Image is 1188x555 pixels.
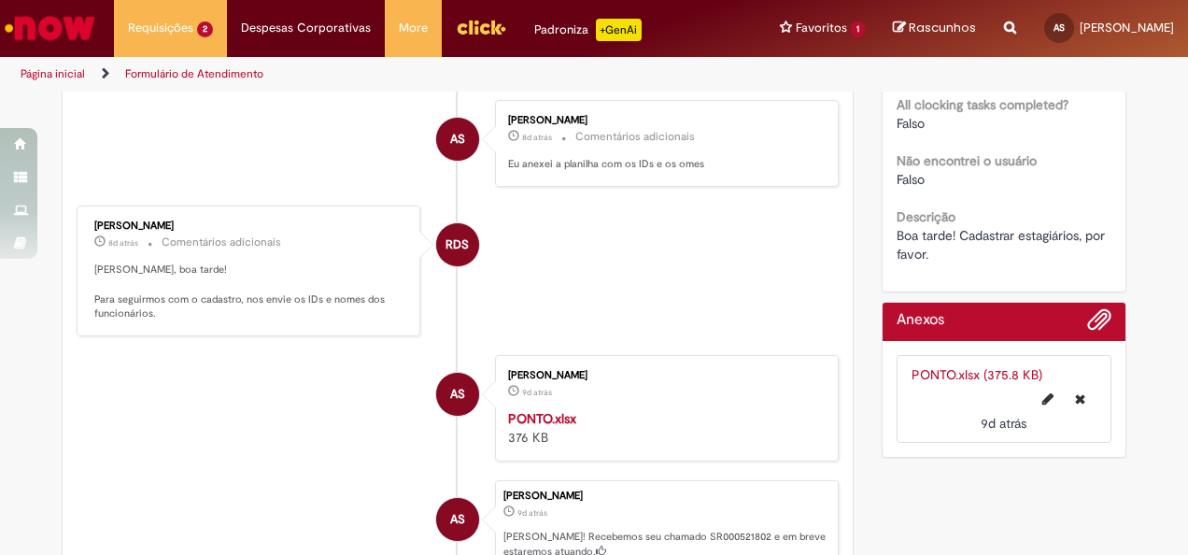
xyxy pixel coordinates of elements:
[94,263,405,321] p: [PERSON_NAME], boa tarde! Para seguirmos com o cadastro, nos envie os IDs e nomes dos funcionários.
[897,208,955,225] b: Descrição
[897,152,1037,169] b: Não encontrei o usuário
[1054,21,1065,34] span: AS
[94,221,405,232] div: [PERSON_NAME]
[197,21,213,37] span: 2
[508,157,819,172] p: Eu anexei a planilha com os IDs e os omes
[14,57,778,92] ul: Trilhas de página
[21,66,85,81] a: Página inicial
[399,19,428,37] span: More
[897,312,944,329] h2: Anexos
[897,227,1109,263] span: Boa tarde! Cadastrar estagiários, por favor.
[596,19,642,41] p: +GenAi
[508,410,576,427] a: PONTO.xlsx
[436,498,479,541] div: Anne Gabriely Agustinho Soares
[522,387,552,398] time: 20/08/2025 15:31:17
[503,491,828,502] div: [PERSON_NAME]
[162,235,281,250] small: Comentários adicionais
[456,13,506,41] img: click_logo_yellow_360x200.png
[445,222,469,267] span: RDS
[1031,384,1065,414] button: Editar nome de arquivo PONTO.xlsx
[125,66,263,81] a: Formulário de Atendimento
[522,132,552,143] time: 22/08/2025 10:02:31
[534,19,642,41] div: Padroniza
[897,96,1068,113] b: All clocking tasks completed?
[1080,20,1174,36] span: [PERSON_NAME]
[1087,307,1111,341] button: Adicionar anexos
[128,19,193,37] span: Requisições
[436,373,479,416] div: Anne Gabriely Agustinho Soares
[796,19,847,37] span: Favoritos
[241,19,371,37] span: Despesas Corporativas
[912,366,1042,383] a: PONTO.xlsx (375.8 KB)
[517,507,547,519] span: 9d atrás
[450,117,465,162] span: AS
[2,9,98,47] img: ServiceNow
[897,171,925,188] span: Falso
[108,237,138,249] span: 8d atrás
[981,415,1026,432] span: 9d atrás
[436,223,479,266] div: Raquel De Souza
[522,387,552,398] span: 9d atrás
[450,497,465,542] span: AS
[1064,384,1096,414] button: Excluir PONTO.xlsx
[108,237,138,249] time: 21/08/2025 15:47:24
[909,19,976,36] span: Rascunhos
[508,115,819,126] div: [PERSON_NAME]
[508,370,819,381] div: [PERSON_NAME]
[450,372,465,417] span: AS
[851,21,865,37] span: 1
[436,118,479,161] div: Anne Gabriely Agustinho Soares
[508,409,819,447] div: 376 KB
[517,507,547,519] time: 20/08/2025 15:31:28
[893,20,976,37] a: Rascunhos
[897,115,925,132] span: Falso
[522,132,552,143] span: 8d atrás
[575,129,695,145] small: Comentários adicionais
